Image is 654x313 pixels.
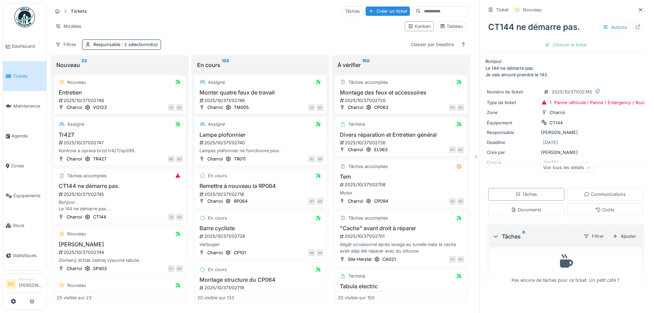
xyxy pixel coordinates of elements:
div: Kanban [408,23,431,30]
div: Filtres [52,40,79,49]
div: 2025/10/371/02746 [199,97,324,104]
h3: Monter quatre feux de travail [197,89,324,96]
div: MV [457,256,464,263]
div: Tâches [515,191,537,198]
div: 2025/10/371/02701 [339,233,464,239]
div: Tâches accomplies [67,172,107,179]
div: Équipement [487,120,538,126]
span: Maintenance [13,103,44,109]
div: Ajouter [610,232,639,241]
div: MV [317,198,323,205]
a: Zones [3,151,46,181]
div: [PERSON_NAME] [487,129,644,136]
div: MV [176,214,183,221]
div: En cours [208,172,227,179]
div: Motor [338,190,464,196]
div: TR427 [93,156,106,162]
div: En cours [197,61,324,69]
div: 2025/10/371/02747 [58,139,183,146]
a: Stock [3,211,46,241]
div: Lampes plafonnier ne fonctionne plus . [197,147,324,154]
div: GS [168,104,175,111]
div: AB [449,198,456,205]
img: Badge_color-CXgf-gQk.svg [14,7,35,27]
div: Tâches [342,6,363,16]
div: CP101 [234,249,246,256]
div: TM005 [234,104,249,111]
div: Verbogen [197,241,324,248]
span: Zones [11,163,44,169]
sup: 150 [362,61,370,69]
div: Charroi [348,198,363,204]
div: MV [457,104,464,111]
div: Tâches [492,232,578,241]
div: Assigné [208,79,225,86]
div: Assigné [67,121,84,127]
div: Zone [487,109,538,116]
div: DT [168,265,175,272]
span: Statistiques [13,252,44,259]
div: En cours [208,266,227,273]
sup: 0 [522,232,525,241]
div: Voir tous les détails [540,163,594,172]
h3: Remettre à nouveau la RP064 [197,183,324,189]
div: Charroi [348,104,363,111]
div: Communications [584,191,626,198]
div: 2025/10/371/02728 [199,233,324,239]
div: EL063 [374,146,388,153]
div: Nouveau [67,79,86,86]
div: Documents [511,206,541,213]
li: [PERSON_NAME] [19,277,44,291]
div: 25 visible sur 23 [57,294,92,301]
div: Responsable [93,41,158,48]
div: Filtrer [581,231,607,241]
div: RP064 [234,198,248,204]
div: CT144 [550,120,563,126]
p: Bonjour . Le 144 ne démarre pas. Je vais encore prendre le 143. [485,58,646,78]
div: Charroi [67,214,82,220]
div: Terminé [348,273,365,279]
div: Créé par [487,149,538,156]
span: Dashboard [12,43,44,49]
div: Charroi [348,146,363,153]
div: 20 visible sur 150 [338,294,375,301]
div: Ticket [496,7,508,13]
a: Dashboard [3,31,46,61]
h3: CT144 ne démarre pas. [57,183,183,189]
div: dégât occasionné après lavage au tunelle mais le cache avait déjà été réparer avec du silicone [338,241,464,254]
div: 20 visible sur 133 [197,294,234,301]
div: WT [449,146,456,153]
a: GS Manager[PERSON_NAME] [6,277,44,293]
div: CT144 ne démarre pas. [485,18,646,36]
div: MV [457,198,464,205]
div: MK [168,156,175,163]
h3: Barre cycliste [197,225,324,232]
div: SP403 [93,265,107,272]
div: Numéro de ticket [487,89,538,95]
div: Charroi [67,104,82,111]
h3: Tr427 [57,132,183,138]
div: 2025/10/371/02718 [199,191,324,198]
li: GS [6,279,16,289]
div: [PERSON_NAME] [487,149,644,156]
div: 2025/10/371/02726 [339,139,464,146]
div: Charroi [67,156,82,162]
sup: 133 [222,61,229,69]
div: Tâches accomplies [348,163,388,170]
h3: Tabula electric [338,283,464,290]
div: Site Herstal [348,256,371,262]
div: CT144 [93,214,106,220]
div: MV [457,146,464,153]
h3: Lampe plofonnier [197,132,324,138]
strong: Tickets [68,8,90,14]
div: Zlomený držiak zadnej výsuvné tabule. [57,257,183,264]
div: Modèles [52,21,84,31]
h3: Entretien [57,89,183,96]
div: Actions [600,22,630,32]
div: MV [317,104,323,111]
div: WT [449,104,456,111]
div: Charroi [207,198,223,204]
div: MV [176,156,183,163]
div: MV [176,104,183,111]
div: CP063 [374,104,388,111]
